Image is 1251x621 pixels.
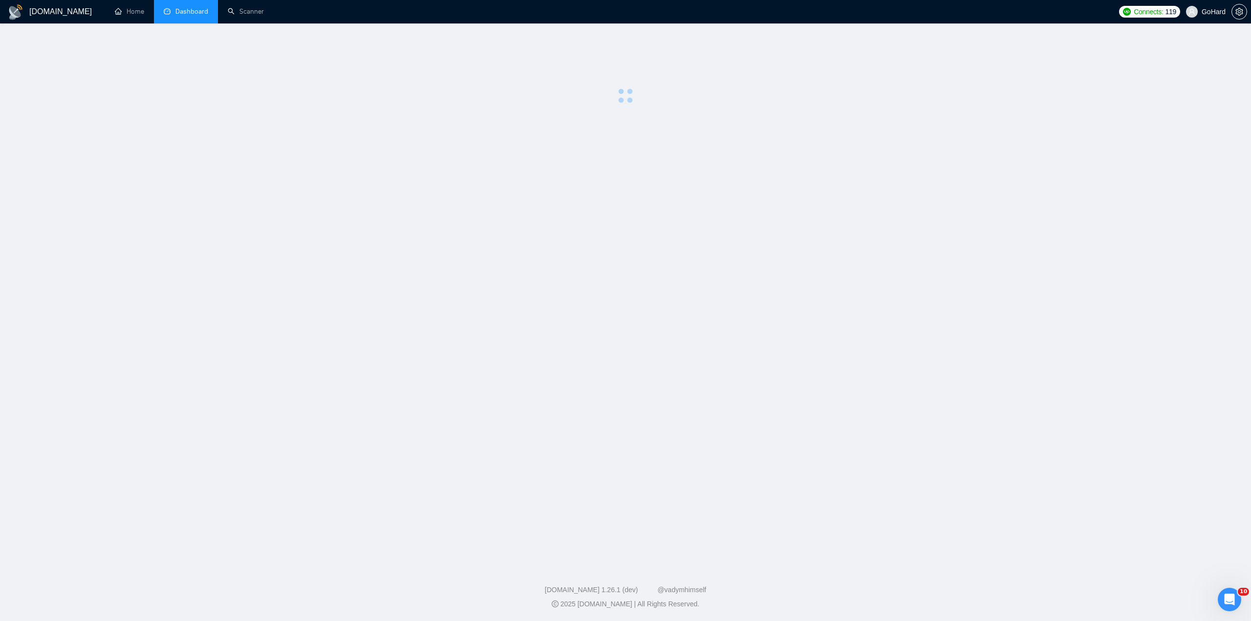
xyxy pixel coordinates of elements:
img: logo [8,4,23,20]
img: upwork-logo.png [1123,8,1131,16]
a: searchScanner [228,7,264,16]
span: dashboard [164,8,171,15]
div: 2025 [DOMAIN_NAME] | All Rights Reserved. [8,599,1243,609]
span: Connects: [1134,6,1163,17]
iframe: Intercom live chat [1218,588,1241,611]
button: setting [1231,4,1247,20]
span: copyright [552,600,559,607]
span: Dashboard [175,7,208,16]
span: user [1188,8,1195,15]
a: homeHome [115,7,144,16]
a: @vadymhimself [657,586,706,594]
span: setting [1232,8,1247,16]
span: 119 [1165,6,1176,17]
a: setting [1231,8,1247,16]
span: 10 [1238,588,1249,596]
a: [DOMAIN_NAME] 1.26.1 (dev) [545,586,638,594]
